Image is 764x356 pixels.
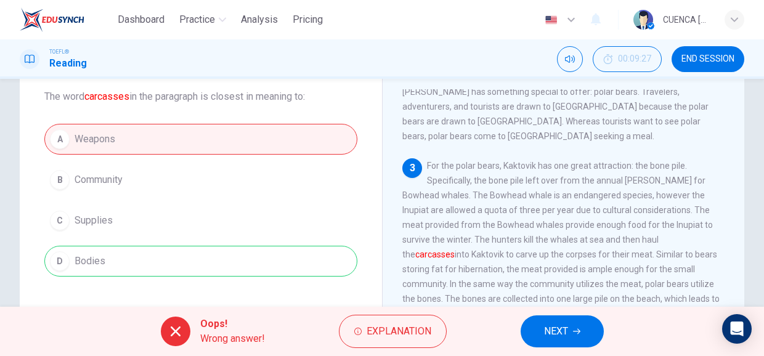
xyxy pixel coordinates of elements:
button: END SESSION [672,46,744,72]
span: Analysis [241,12,278,27]
img: Profile picture [633,10,653,30]
button: NEXT [521,315,604,347]
div: 3 [402,158,422,178]
span: For the polar bears, Kaktovik has one great attraction: the bone pile. Specifically, the bone pil... [402,161,720,333]
font: carcasses [415,249,455,259]
button: 00:09:27 [593,46,662,72]
span: END SESSION [681,54,734,64]
span: The word in the paragraph is closest in meaning to: [44,89,357,104]
span: TOEFL® [49,47,69,56]
span: Practice [179,12,215,27]
div: Open Intercom Messenger [722,314,752,344]
span: Wrong answer! [200,331,265,346]
span: 00:09:27 [618,54,651,64]
button: Pricing [288,9,328,31]
span: Dashboard [118,12,165,27]
div: Hide [593,46,662,72]
img: en [543,15,559,25]
a: EduSynch logo [20,7,113,32]
div: CUENCA [PERSON_NAME] [PERSON_NAME] [663,12,710,27]
button: Analysis [236,9,283,31]
button: Practice [174,9,231,31]
img: EduSynch logo [20,7,84,32]
span: Explanation [367,323,431,340]
font: carcasses [84,91,129,102]
span: NEXT [544,323,568,340]
h1: Reading [49,56,87,71]
span: Pricing [293,12,323,27]
span: Oops! [200,317,265,331]
button: Dashboard [113,9,169,31]
div: Mute [557,46,583,72]
button: Explanation [339,315,447,348]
